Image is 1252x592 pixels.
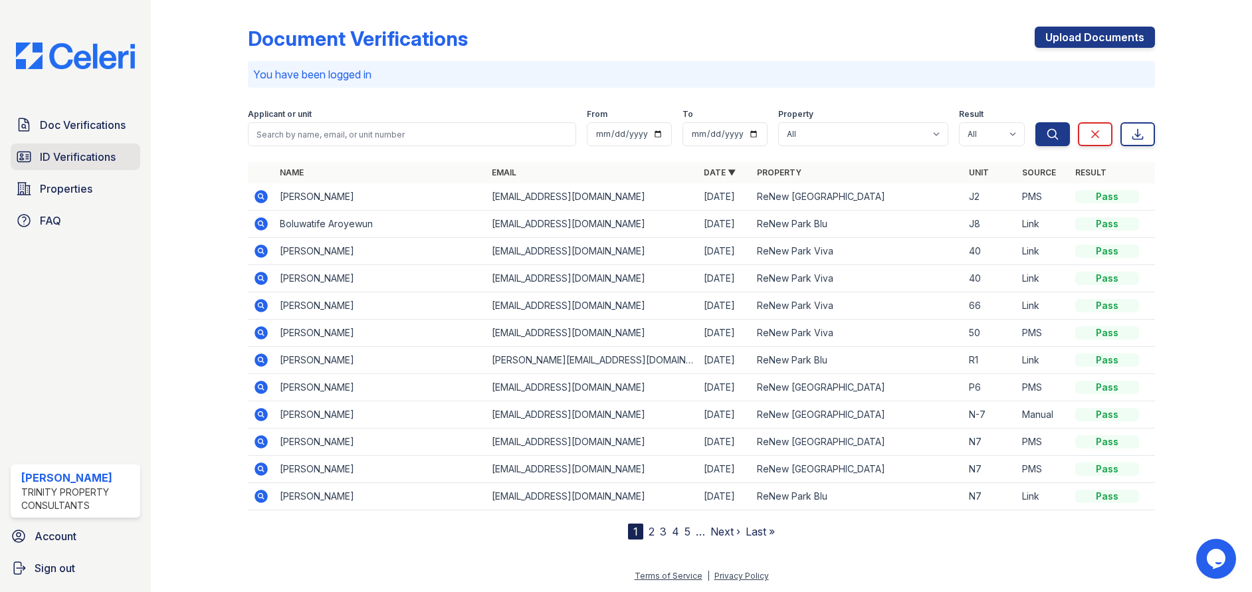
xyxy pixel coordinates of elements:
td: [PERSON_NAME] [274,456,486,483]
td: Link [1017,483,1070,510]
p: You have been logged in [253,66,1150,82]
span: Properties [40,181,92,197]
a: Last » [746,525,775,538]
td: [EMAIL_ADDRESS][DOMAIN_NAME] [486,211,698,238]
span: ID Verifications [40,149,116,165]
div: Pass [1075,299,1139,312]
a: ID Verifications [11,144,140,170]
div: Pass [1075,217,1139,231]
a: Account [5,523,146,549]
div: | [707,571,710,581]
div: 1 [628,524,643,540]
td: ReNew Park Viva [752,238,964,265]
label: From [587,109,607,120]
td: [DATE] [698,347,752,374]
div: Pass [1075,190,1139,203]
td: ReNew [GEOGRAPHIC_DATA] [752,456,964,483]
td: PMS [1017,456,1070,483]
td: [PERSON_NAME] [274,183,486,211]
td: 40 [964,265,1017,292]
img: CE_Logo_Blue-a8612792a0a2168367f1c8372b55b34899dd931a85d93a1a3d3e32e68fde9ad4.png [5,43,146,69]
td: [EMAIL_ADDRESS][DOMAIN_NAME] [486,238,698,265]
td: [DATE] [698,429,752,456]
div: Pass [1075,490,1139,503]
a: Next › [710,525,740,538]
input: Search by name, email, or unit number [248,122,576,146]
a: Unit [969,167,989,177]
td: [EMAIL_ADDRESS][DOMAIN_NAME] [486,401,698,429]
div: Trinity Property Consultants [21,486,135,512]
div: Pass [1075,435,1139,448]
td: ReNew [GEOGRAPHIC_DATA] [752,429,964,456]
td: [EMAIL_ADDRESS][DOMAIN_NAME] [486,265,698,292]
td: Link [1017,238,1070,265]
td: ReNew [GEOGRAPHIC_DATA] [752,183,964,211]
td: [PERSON_NAME] [274,429,486,456]
div: Pass [1075,272,1139,285]
td: [PERSON_NAME] [274,265,486,292]
td: [EMAIL_ADDRESS][DOMAIN_NAME] [486,374,698,401]
td: PMS [1017,374,1070,401]
td: [EMAIL_ADDRESS][DOMAIN_NAME] [486,429,698,456]
td: [PERSON_NAME] [274,320,486,347]
div: Pass [1075,462,1139,476]
a: Properties [11,175,140,202]
td: P6 [964,374,1017,401]
td: [EMAIL_ADDRESS][DOMAIN_NAME] [486,320,698,347]
a: 5 [684,525,690,538]
span: … [696,524,705,540]
td: [DATE] [698,183,752,211]
td: [EMAIL_ADDRESS][DOMAIN_NAME] [486,456,698,483]
a: Doc Verifications [11,112,140,138]
td: [DATE] [698,265,752,292]
td: [PERSON_NAME] [274,347,486,374]
span: Doc Verifications [40,117,126,133]
a: Sign out [5,555,146,581]
td: Link [1017,211,1070,238]
iframe: chat widget [1196,539,1239,579]
td: [DATE] [698,211,752,238]
td: [EMAIL_ADDRESS][DOMAIN_NAME] [486,183,698,211]
td: [DATE] [698,374,752,401]
a: 2 [649,525,655,538]
td: Manual [1017,401,1070,429]
a: Privacy Policy [714,571,769,581]
td: 66 [964,292,1017,320]
td: Link [1017,265,1070,292]
td: [PERSON_NAME][EMAIL_ADDRESS][DOMAIN_NAME] [486,347,698,374]
td: Link [1017,347,1070,374]
a: Terms of Service [635,571,702,581]
td: J8 [964,211,1017,238]
a: Date ▼ [704,167,736,177]
td: [PERSON_NAME] [274,483,486,510]
div: Pass [1075,381,1139,394]
td: 50 [964,320,1017,347]
td: [DATE] [698,292,752,320]
td: [DATE] [698,238,752,265]
a: Source [1022,167,1056,177]
td: Link [1017,292,1070,320]
a: Property [757,167,801,177]
td: [DATE] [698,320,752,347]
td: [PERSON_NAME] [274,401,486,429]
td: [DATE] [698,456,752,483]
label: Applicant or unit [248,109,312,120]
td: N7 [964,483,1017,510]
a: 4 [672,525,679,538]
td: R1 [964,347,1017,374]
td: [PERSON_NAME] [274,292,486,320]
td: ReNew Park Blu [752,347,964,374]
div: Document Verifications [248,27,468,50]
td: ReNew Park Viva [752,265,964,292]
td: Boluwatife Aroyewun [274,211,486,238]
div: Pass [1075,408,1139,421]
span: Sign out [35,560,75,576]
td: ReNew [GEOGRAPHIC_DATA] [752,401,964,429]
label: To [682,109,693,120]
td: ReNew Park Blu [752,211,964,238]
label: Property [778,109,813,120]
td: ReNew Park Blu [752,483,964,510]
td: PMS [1017,183,1070,211]
td: PMS [1017,429,1070,456]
